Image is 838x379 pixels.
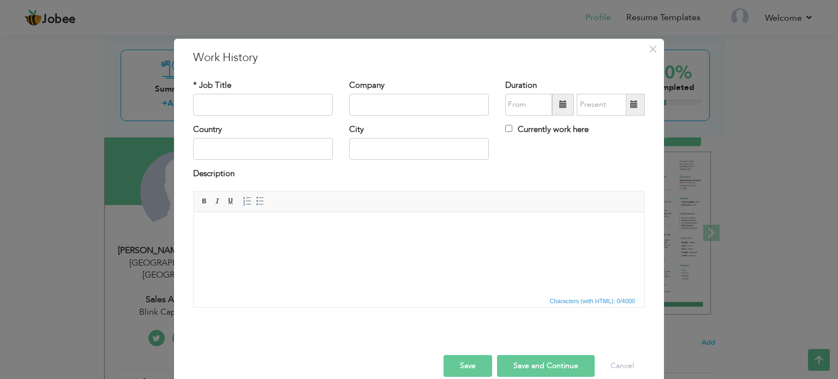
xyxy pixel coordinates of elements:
a: Underline [225,195,237,207]
button: Save [444,355,492,377]
input: Currently work here [505,125,512,132]
button: Cancel [600,355,645,377]
label: City [349,124,364,135]
label: Company [349,80,385,91]
span: × [648,39,657,59]
label: Currently work here [505,124,589,135]
label: * Job Title [193,80,231,91]
span: Characters (with HTML): 0/4000 [548,296,638,306]
a: Bold [199,195,211,207]
h3: Work History [193,50,645,66]
label: Country [193,124,222,135]
button: Save and Continue [497,355,595,377]
a: Insert/Remove Bulleted List [254,195,266,207]
div: Statistics [548,296,639,306]
input: Present [577,94,626,116]
button: Close [644,40,661,58]
a: Italic [212,195,224,207]
a: Insert/Remove Numbered List [241,195,253,207]
label: Duration [505,80,537,91]
input: From [505,94,552,116]
label: Description [193,168,235,179]
iframe: Rich Text Editor, workEditor [194,212,644,294]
